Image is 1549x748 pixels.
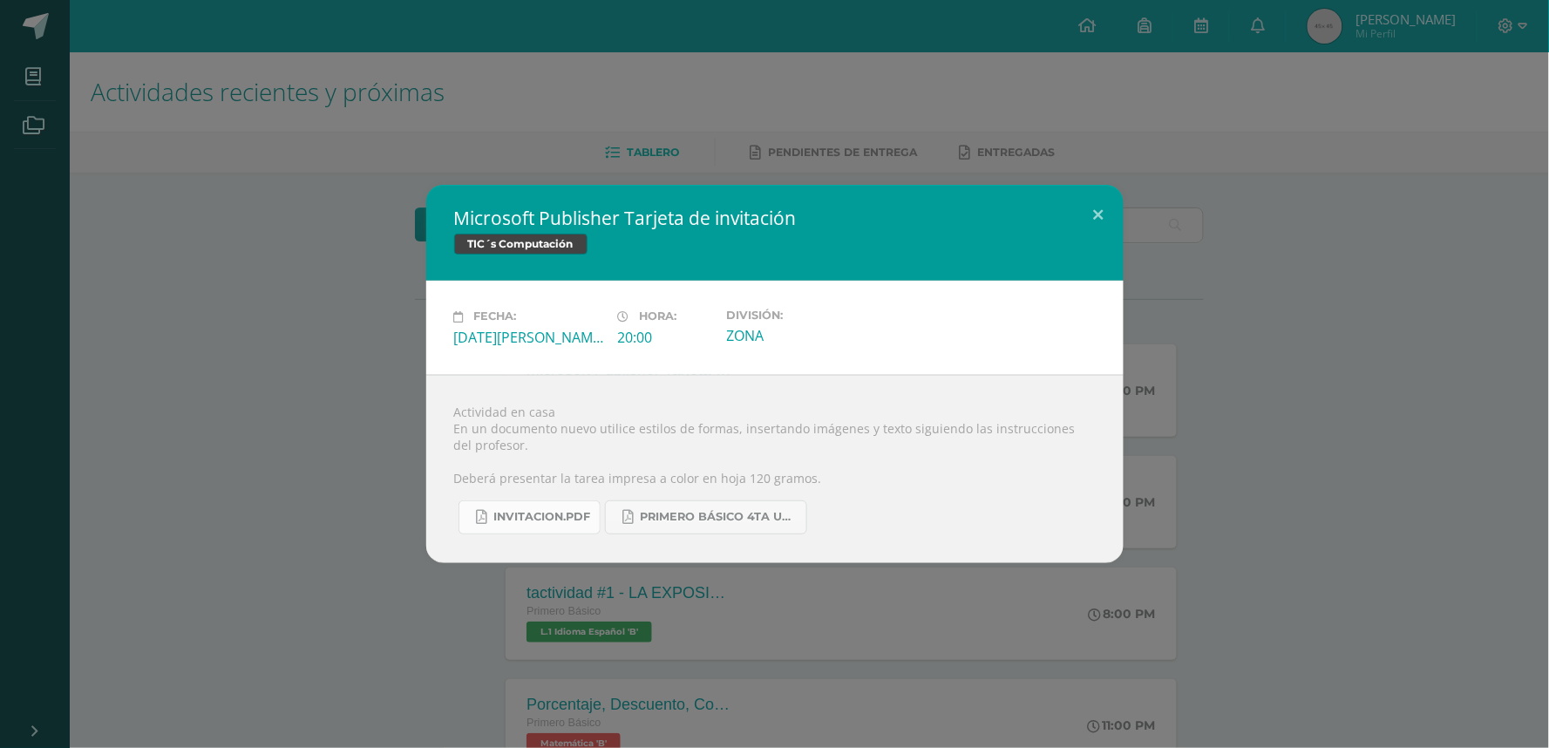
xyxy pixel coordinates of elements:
button: Close (Esc) [1074,185,1124,244]
h2: Microsoft Publisher Tarjeta de invitación [454,206,1096,230]
a: PRIMERO BÁSICO 4TA UNIDAD..pdf [605,500,807,534]
span: INVITACION.pdf [494,510,591,524]
a: INVITACION.pdf [459,500,601,534]
span: TIC´s Computación [454,234,588,255]
div: ZONA [727,326,877,345]
span: Fecha: [474,310,517,323]
div: [DATE][PERSON_NAME] [454,328,604,347]
span: PRIMERO BÁSICO 4TA UNIDAD..pdf [641,510,798,524]
div: Actividad en casa En un documento nuevo utilice estilos de formas, insertando imágenes y texto si... [426,375,1124,563]
span: Hora: [640,310,677,323]
div: 20:00 [618,328,713,347]
label: División: [727,309,877,322]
